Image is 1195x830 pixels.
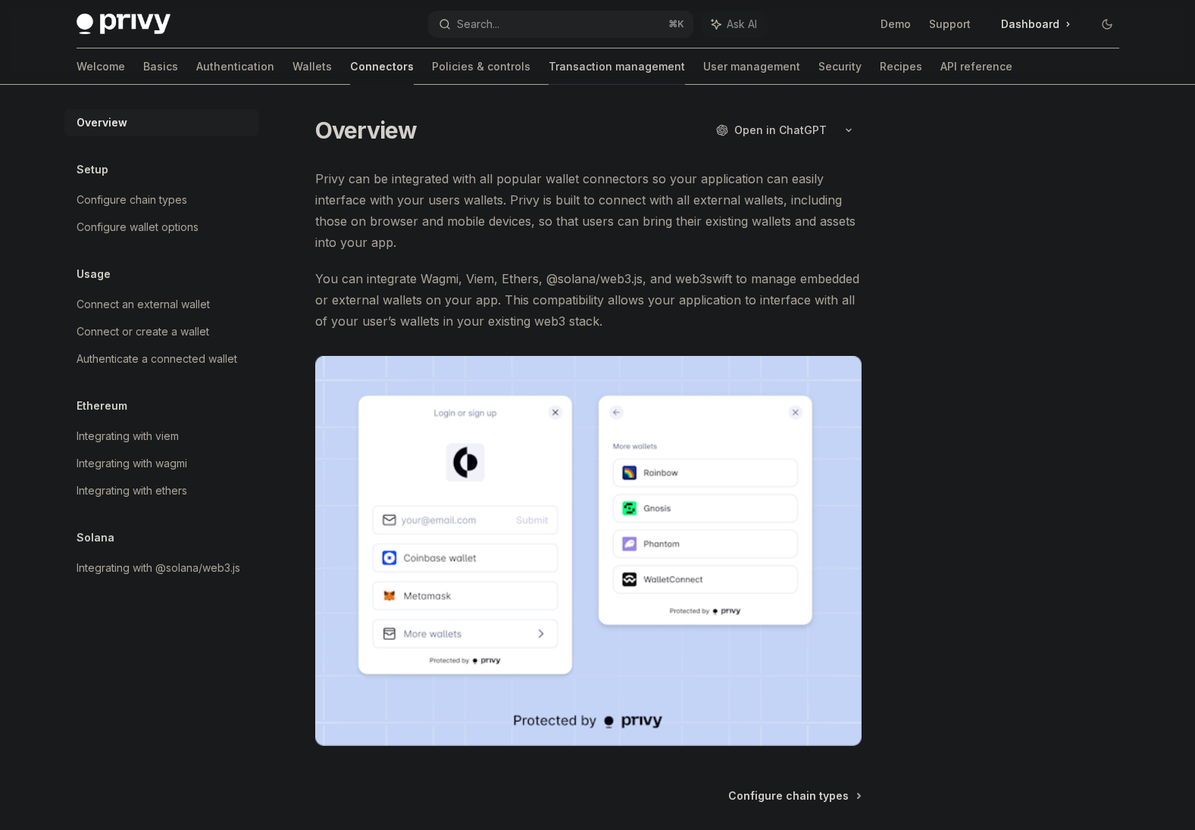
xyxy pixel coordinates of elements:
div: Search... [457,15,499,33]
div: Configure chain types [77,191,187,209]
a: Wallets [292,48,332,85]
div: Overview [77,114,127,132]
span: Dashboard [1001,17,1059,32]
a: Demo [881,17,911,32]
a: Configure wallet options [64,214,258,241]
h5: Solana [77,529,114,547]
button: Open in ChatGPT [706,117,836,143]
span: Open in ChatGPT [734,123,827,138]
a: Integrating with @solana/web3.js [64,554,258,582]
div: Integrating with wagmi [77,454,187,473]
a: Authenticate a connected wallet [64,345,258,373]
div: Integrating with ethers [77,482,187,500]
div: Configure wallet options [77,218,199,236]
a: Integrating with ethers [64,477,258,504]
button: Search...⌘K [428,11,693,38]
a: Integrating with viem [64,423,258,450]
a: Transaction management [549,48,685,85]
div: Authenticate a connected wallet [77,350,237,368]
h5: Setup [77,161,108,179]
a: Dashboard [989,12,1083,36]
div: Integrating with viem [77,427,179,445]
a: Connect or create a wallet [64,318,258,345]
a: Connectors [350,48,414,85]
a: Configure chain types [64,186,258,214]
a: Authentication [196,48,274,85]
a: Welcome [77,48,125,85]
a: Configure chain types [728,788,860,803]
a: Connect an external wallet [64,291,258,318]
h5: Ethereum [77,397,127,415]
a: Security [818,48,862,85]
span: Configure chain types [728,788,849,803]
span: Ask AI [727,17,757,32]
a: Basics [143,48,178,85]
button: Toggle dark mode [1095,12,1119,36]
button: Ask AI [701,11,768,38]
a: User management [703,48,800,85]
img: dark logo [77,14,170,35]
a: Overview [64,109,258,136]
a: Recipes [880,48,922,85]
div: Integrating with @solana/web3.js [77,559,240,577]
a: Policies & controls [432,48,530,85]
span: Privy can be integrated with all popular wallet connectors so your application can easily interfa... [315,168,862,253]
a: API reference [940,48,1012,85]
a: Integrating with wagmi [64,450,258,477]
h5: Usage [77,265,111,283]
img: Connectors3 [315,356,862,746]
a: Support [929,17,971,32]
span: ⌘ K [668,18,684,30]
div: Connect an external wallet [77,295,210,314]
h1: Overview [315,117,418,144]
div: Connect or create a wallet [77,323,209,341]
span: You can integrate Wagmi, Viem, Ethers, @solana/web3.js, and web3swift to manage embedded or exter... [315,268,862,332]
